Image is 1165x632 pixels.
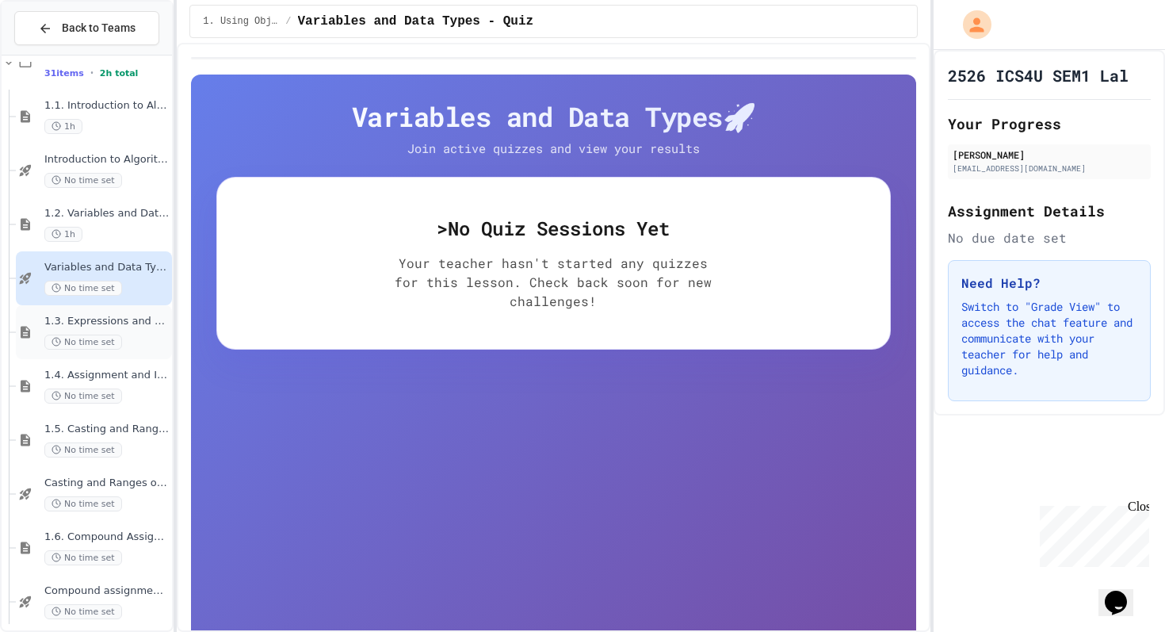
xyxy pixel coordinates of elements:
span: Variables and Data Types - Quiz [44,261,169,274]
span: 1. Using Objects and Methods [203,15,279,28]
span: No time set [44,442,122,458]
span: 1.2. Variables and Data Types [44,207,169,220]
h2: Your Progress [948,113,1151,135]
iframe: chat widget [1033,500,1149,567]
span: 1.6. Compound Assignment Operators [44,530,169,544]
div: Chat with us now!Close [6,6,109,101]
span: Introduction to Algorithms, Programming, and Compilers [44,153,169,167]
span: 1h [44,119,82,134]
iframe: chat widget [1098,569,1149,616]
span: No time set [44,281,122,296]
p: Your teacher hasn't started any quizzes for this lesson. Check back soon for new challenges! [395,254,712,311]
span: 1h [44,227,82,242]
span: 31 items [44,68,84,79]
span: Back to Teams [62,20,136,36]
span: 1.1. Introduction to Algorithms, Programming, and Compilers [44,99,169,113]
span: Variables and Data Types - Quiz [298,12,534,31]
span: • [90,67,94,79]
h5: > No Quiz Sessions Yet [243,216,864,241]
span: No time set [44,335,122,350]
div: [EMAIL_ADDRESS][DOMAIN_NAME] [953,163,1146,174]
h2: Assignment Details [948,200,1151,222]
span: No time set [44,550,122,565]
span: / [285,15,291,28]
span: No time set [44,496,122,511]
span: 1.3. Expressions and Output [New] [44,315,169,328]
button: Back to Teams [14,11,159,45]
span: 2h total [100,68,139,79]
span: 1.4. Assignment and Input [44,369,169,382]
span: No time set [44,389,122,404]
span: No time set [44,604,122,619]
span: 1.5. Casting and Ranges of Values [44,423,169,436]
p: Join active quizzes and view your results [375,140,731,158]
h1: 2526 ICS4U SEM1 Lal [948,64,1129,86]
span: Casting and Ranges of variables - Quiz [44,477,169,490]
span: Compound assignment operators - Quiz [44,584,169,598]
h3: Need Help? [961,274,1137,293]
div: [PERSON_NAME] [953,147,1146,162]
div: My Account [946,6,995,43]
h4: Variables and Data Types 🚀 [216,100,890,133]
p: Switch to "Grade View" to access the chat feature and communicate with your teacher for help and ... [961,299,1137,378]
span: No time set [44,173,122,188]
div: No due date set [948,228,1151,247]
